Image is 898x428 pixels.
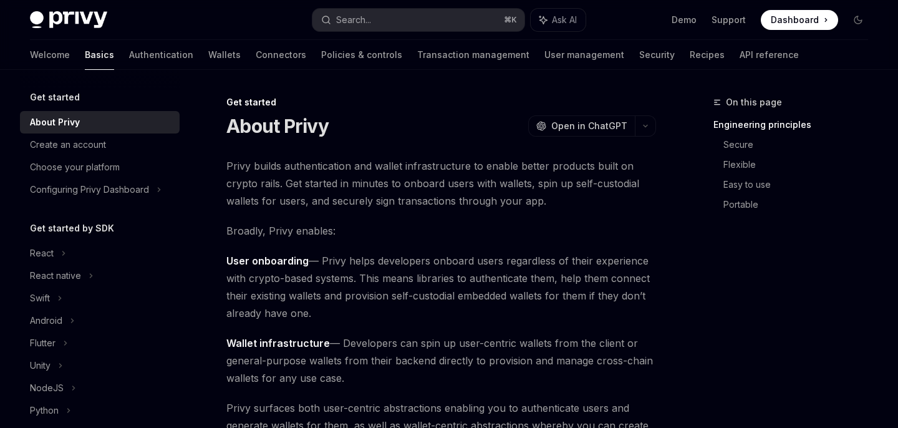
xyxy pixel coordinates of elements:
[544,40,624,70] a: User management
[226,157,656,210] span: Privy builds authentication and wallet infrastructure to enable better products built on crypto r...
[740,40,799,70] a: API reference
[208,40,241,70] a: Wallets
[723,175,878,195] a: Easy to use
[312,9,524,31] button: Search...⌘K
[30,403,59,418] div: Python
[30,291,50,306] div: Swift
[226,115,329,137] h1: About Privy
[723,155,878,175] a: Flexible
[848,10,868,30] button: Toggle dark mode
[20,134,180,156] a: Create an account
[690,40,725,70] a: Recipes
[226,255,309,267] strong: User onboarding
[551,120,627,132] span: Open in ChatGPT
[761,10,838,30] a: Dashboard
[30,115,80,130] div: About Privy
[226,337,330,349] strong: Wallet infrastructure
[712,14,746,26] a: Support
[528,115,635,137] button: Open in ChatGPT
[30,221,114,236] h5: Get started by SDK
[417,40,529,70] a: Transaction management
[226,334,656,387] span: — Developers can spin up user-centric wallets from the client or general-purpose wallets from the...
[639,40,675,70] a: Security
[30,336,56,351] div: Flutter
[30,90,80,105] h5: Get started
[504,15,517,25] span: ⌘ K
[30,137,106,152] div: Create an account
[129,40,193,70] a: Authentication
[321,40,402,70] a: Policies & controls
[552,14,577,26] span: Ask AI
[30,313,62,328] div: Android
[771,14,819,26] span: Dashboard
[531,9,586,31] button: Ask AI
[256,40,306,70] a: Connectors
[30,11,107,29] img: dark logo
[20,156,180,178] a: Choose your platform
[723,135,878,155] a: Secure
[30,358,51,373] div: Unity
[226,96,656,109] div: Get started
[30,268,81,283] div: React native
[30,381,64,396] div: NodeJS
[30,160,120,175] div: Choose your platform
[30,246,54,261] div: React
[30,40,70,70] a: Welcome
[226,252,656,322] span: — Privy helps developers onboard users regardless of their experience with crypto-based systems. ...
[713,115,878,135] a: Engineering principles
[726,95,782,110] span: On this page
[723,195,878,215] a: Portable
[85,40,114,70] a: Basics
[20,111,180,134] a: About Privy
[30,182,149,197] div: Configuring Privy Dashboard
[672,14,697,26] a: Demo
[226,222,656,240] span: Broadly, Privy enables:
[336,12,371,27] div: Search...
